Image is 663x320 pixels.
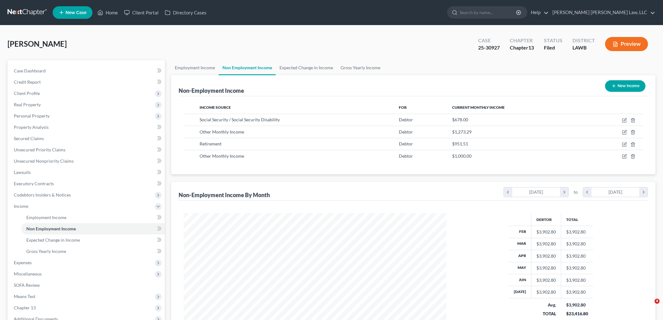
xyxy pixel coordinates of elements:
div: Chapter [510,44,534,51]
a: Non Employment Income [21,223,165,234]
div: Status [544,37,562,44]
th: [DATE] [509,286,531,298]
span: Debtor [399,153,413,159]
div: $3,902.80 [566,302,588,308]
a: Case Dashboard [9,65,165,76]
a: Client Portal [121,7,162,18]
span: Executory Contracts [14,181,54,186]
div: Filed [544,44,562,51]
span: Non Employment Income [26,226,76,231]
a: Property Analysis [9,122,165,133]
div: $3,902.80 [536,277,556,283]
th: Jun [509,274,531,286]
i: chevron_right [639,187,648,197]
span: Expected Change in Income [26,237,80,243]
th: Apr [509,250,531,262]
span: For [399,105,407,110]
span: Income [14,203,28,209]
span: Other Monthly Income [200,153,244,159]
div: $3,902.80 [536,229,556,235]
span: Unsecured Priority Claims [14,147,65,152]
div: Case [478,37,500,44]
span: Codebtors Insiders & Notices [14,192,71,197]
span: Personal Property [14,113,50,118]
button: New Income [605,80,645,92]
td: $3,902.80 [561,274,593,286]
td: $3,902.80 [561,238,593,250]
span: $678.00 [452,117,468,122]
input: Search by name... [460,7,517,18]
a: Gross Yearly Income [337,60,384,75]
div: Non-Employment Income [179,87,244,94]
td: $3,902.80 [561,262,593,274]
span: $951.51 [452,141,468,146]
span: Credit Report [14,79,41,85]
span: Current Monthly Income [452,105,505,110]
div: LAWB [572,44,595,51]
span: Debtor [399,117,413,122]
span: Chapter 13 [14,305,36,310]
span: 4 [655,299,660,304]
div: Chapter [510,37,534,44]
iframe: Intercom live chat [642,299,657,314]
i: chevron_left [504,187,512,197]
a: [PERSON_NAME] [PERSON_NAME] Law, LLC [549,7,655,18]
a: Employment Income [171,60,219,75]
span: New Case [65,10,86,15]
a: Directory Cases [162,7,210,18]
span: to [574,189,578,195]
a: Expected Change in Income [276,60,337,75]
th: Feb [509,226,531,238]
span: [PERSON_NAME] [8,39,67,48]
a: Secured Claims [9,133,165,144]
th: Total [561,213,593,226]
span: 13 [528,45,534,50]
a: Home [94,7,121,18]
span: Social Security / Social Security Disability [200,117,280,122]
span: Means Test [14,294,35,299]
span: $1,273.29 [452,129,472,134]
span: Secured Claims [14,136,44,141]
span: Case Dashboard [14,68,46,73]
div: $3,902.80 [536,241,556,247]
span: Property Analysis [14,124,49,130]
span: Real Property [14,102,41,107]
div: Avg. [536,302,556,308]
div: $3,902.80 [536,265,556,271]
div: [DATE] [512,187,560,197]
div: 25-30927 [478,44,500,51]
i: chevron_left [583,187,592,197]
a: Unsecured Priority Claims [9,144,165,155]
td: $3,902.80 [561,226,593,238]
a: Lawsuits [9,167,165,178]
a: Non Employment Income [219,60,276,75]
span: Other Monthly Income [200,129,244,134]
span: Retirement [200,141,222,146]
span: Income Source [200,105,231,110]
span: Debtor [399,129,413,134]
span: Miscellaneous [14,271,42,276]
div: District [572,37,595,44]
div: [DATE] [592,187,640,197]
span: Debtor [399,141,413,146]
div: $3,902.80 [536,289,556,295]
span: Gross Yearly Income [26,249,66,254]
th: Debtor [531,213,561,226]
button: Preview [605,37,648,51]
td: $3,902.80 [561,250,593,262]
span: Client Profile [14,91,40,96]
a: Unsecured Nonpriority Claims [9,155,165,167]
div: TOTAL [536,311,556,317]
a: Help [528,7,549,18]
div: Non-Employment Income By Month [179,191,270,199]
td: $3,902.80 [561,286,593,298]
span: Lawsuits [14,170,31,175]
div: $3,902.80 [536,253,556,259]
span: SOFA Review [14,282,40,288]
i: chevron_right [560,187,568,197]
a: Gross Yearly Income [21,246,165,257]
span: Unsecured Nonpriority Claims [14,158,74,164]
span: $1,000.00 [452,153,472,159]
a: Credit Report [9,76,165,88]
a: SOFA Review [9,280,165,291]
